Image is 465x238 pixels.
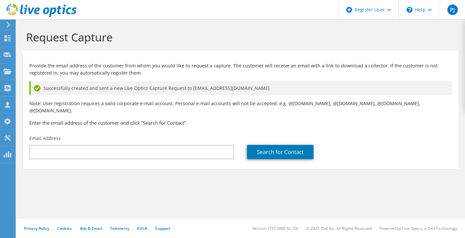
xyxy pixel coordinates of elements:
[407,7,412,13] svg: \n
[26,30,452,44] h1: Request Capture
[43,85,270,92] span: Successfully created and sent a new Live Optics Capture Request to [EMAIL_ADDRESS][DOMAIN_NAME]
[29,119,452,126] h3: Enter the email address of the customer and click “Search for Contact”.
[137,226,147,231] a: EULA
[380,226,457,231] li: Powered by Live Optics, a Dell Technology
[29,62,452,77] p: Provide the email address of the customer from whom you would like to request a capture. The cust...
[24,226,49,231] a: Privacy Policy
[155,226,170,231] a: Support
[306,226,372,231] li: © 2025 Dell Inc. All Rights Reserved
[29,135,61,142] label: Email Address
[252,226,298,231] li: Version: [TECHNICAL_ID]
[80,226,102,231] a: Ads & Email
[447,5,458,15] span: PJ
[29,100,452,114] p: Note: User registration requires a valid corporate e-mail account. Personal e-mail accounts will ...
[247,145,314,159] a: Search for Contact
[110,226,129,231] a: Telemetry
[57,226,72,231] a: Cookies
